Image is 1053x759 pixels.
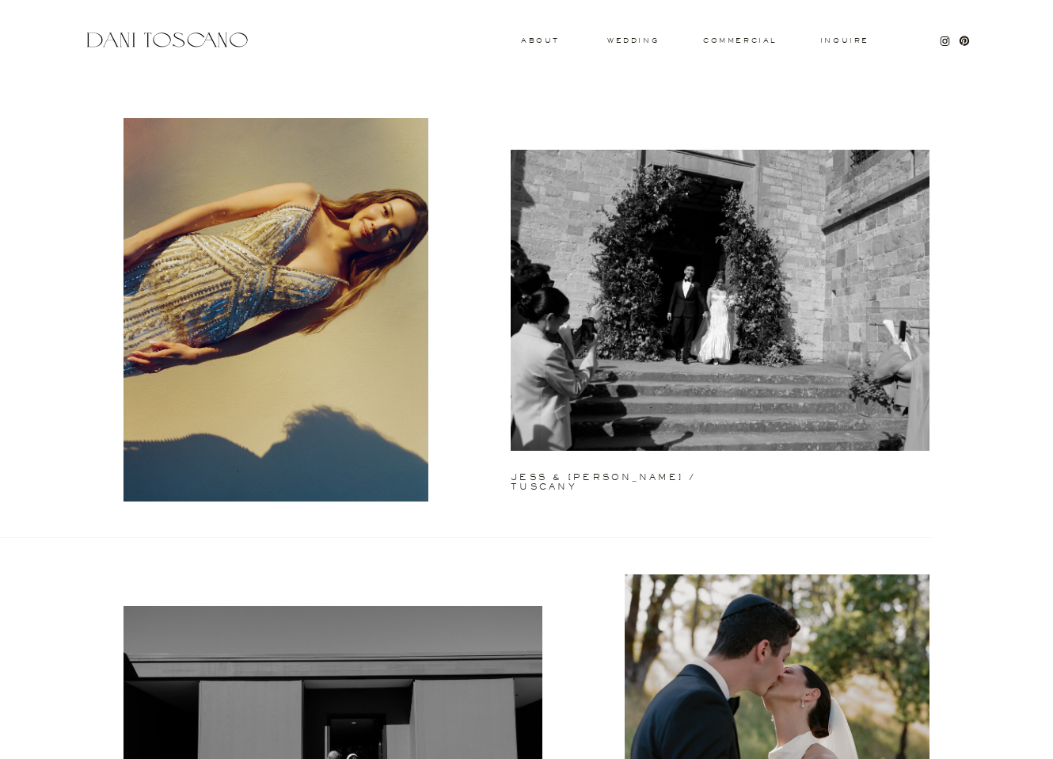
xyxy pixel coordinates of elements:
a: About [521,37,556,43]
a: commercial [703,37,776,44]
a: jess & [PERSON_NAME] / tuscany [511,473,758,479]
a: Inquire [819,37,870,45]
a: wedding [607,37,659,43]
